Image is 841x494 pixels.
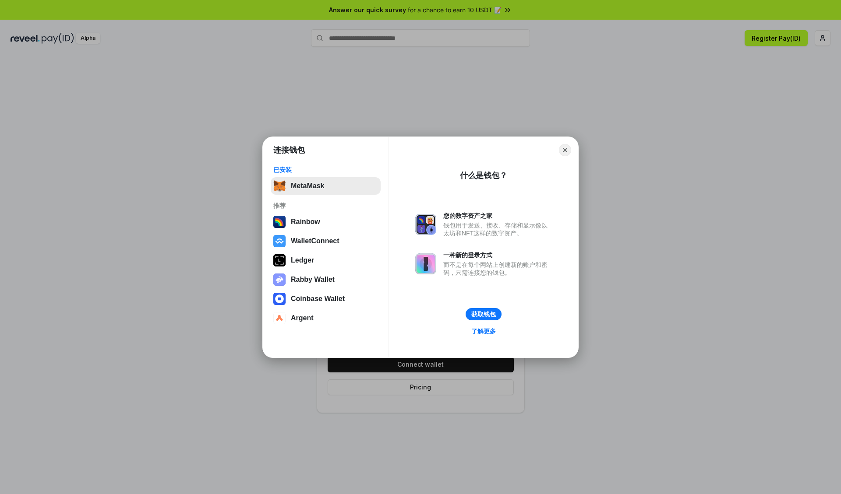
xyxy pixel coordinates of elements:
[273,293,286,305] img: svg+xml,%3Csvg%20width%3D%2228%22%20height%3D%2228%22%20viewBox%3D%220%200%2028%2028%22%20fill%3D...
[273,166,378,174] div: 已安装
[271,177,381,195] button: MetaMask
[291,182,324,190] div: MetaMask
[466,326,501,337] a: 了解更多
[271,271,381,288] button: Rabby Wallet
[443,261,552,277] div: 而不是在每个网站上创建新的账户和密码，只需连接您的钱包。
[273,254,286,266] img: svg+xml,%3Csvg%20xmlns%3D%22http%3A%2F%2Fwww.w3.org%2F2000%2Fsvg%22%20width%3D%2228%22%20height%3...
[271,252,381,269] button: Ledger
[291,295,345,303] div: Coinbase Wallet
[273,202,378,210] div: 推荐
[273,216,286,228] img: svg+xml,%3Csvg%20width%3D%22120%22%20height%3D%22120%22%20viewBox%3D%220%200%20120%20120%22%20fil...
[271,309,381,327] button: Argent
[271,290,381,308] button: Coinbase Wallet
[273,235,286,247] img: svg+xml,%3Csvg%20width%3D%2228%22%20height%3D%2228%22%20viewBox%3D%220%200%2028%2028%22%20fill%3D...
[271,213,381,231] button: Rainbow
[443,212,552,220] div: 您的数字资产之家
[415,253,436,274] img: svg+xml,%3Csvg%20xmlns%3D%22http%3A%2F%2Fwww.w3.org%2F2000%2Fsvg%22%20fill%3D%22none%22%20viewBox...
[291,276,335,284] div: Rabby Wallet
[471,327,496,335] div: 了解更多
[271,232,381,250] button: WalletConnect
[443,251,552,259] div: 一种新的登录方式
[460,170,507,181] div: 什么是钱包？
[471,310,496,318] div: 获取钱包
[291,218,320,226] div: Rainbow
[273,180,286,192] img: svg+xml,%3Csvg%20fill%3D%22none%22%20height%3D%2233%22%20viewBox%3D%220%200%2035%2033%22%20width%...
[273,145,305,155] h1: 连接钱包
[559,144,571,156] button: Close
[273,273,286,286] img: svg+xml,%3Csvg%20xmlns%3D%22http%3A%2F%2Fwww.w3.org%2F2000%2Fsvg%22%20fill%3D%22none%22%20viewBox...
[291,256,314,264] div: Ledger
[443,221,552,237] div: 钱包用于发送、接收、存储和显示像以太坊和NFT这样的数字资产。
[466,308,502,320] button: 获取钱包
[415,214,436,235] img: svg+xml,%3Csvg%20xmlns%3D%22http%3A%2F%2Fwww.w3.org%2F2000%2Fsvg%22%20fill%3D%22none%22%20viewBox...
[273,312,286,324] img: svg+xml,%3Csvg%20width%3D%2228%22%20height%3D%2228%22%20viewBox%3D%220%200%2028%2028%22%20fill%3D...
[291,237,339,245] div: WalletConnect
[291,314,314,322] div: Argent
